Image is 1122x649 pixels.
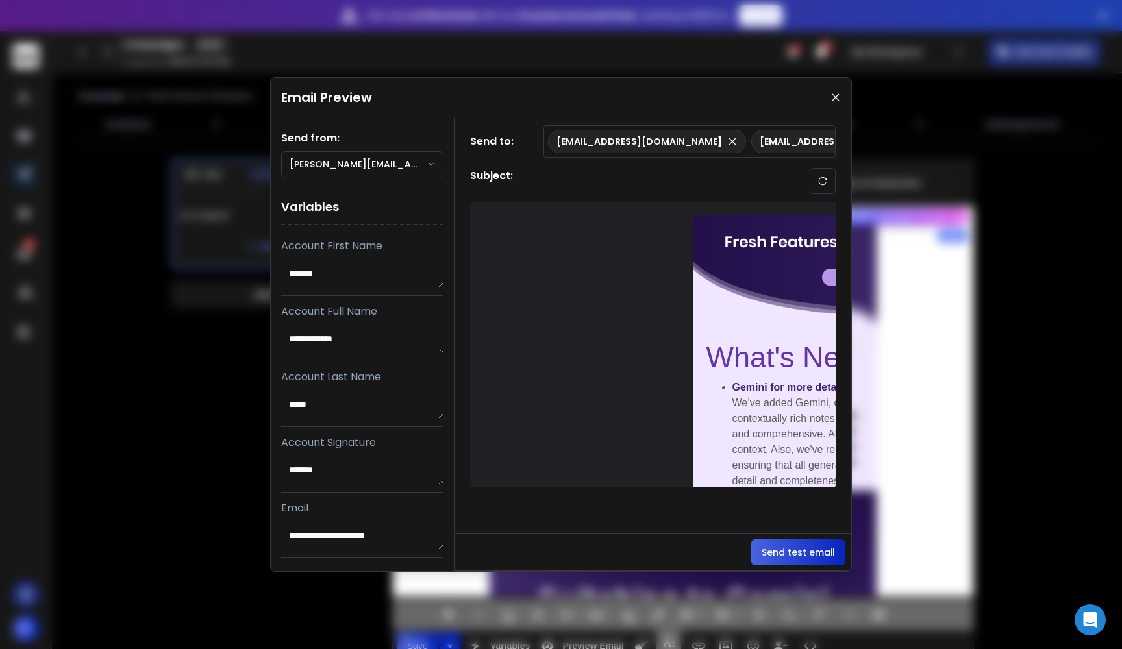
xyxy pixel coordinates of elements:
[290,158,428,171] p: [PERSON_NAME][EMAIL_ADDRESS][DOMAIN_NAME]
[281,238,443,254] p: Account First Name
[281,369,443,385] p: Account Last Name
[732,382,886,393] strong: Gemini for more detailed notes
[760,135,925,148] p: [EMAIL_ADDRESS][DOMAIN_NAME]
[693,215,1083,330] img: 355649bf-ea5a-4fdc-9a28-bc21920227a0.png
[556,135,722,148] p: [EMAIL_ADDRESS][DOMAIN_NAME]
[751,539,845,565] button: Send test email
[281,130,443,146] h1: Send from:
[470,134,522,149] h1: Send to:
[281,190,443,225] h1: Variables
[281,500,443,516] p: Email
[281,88,372,106] h1: Email Preview
[281,435,443,450] p: Account Signature
[1075,604,1106,635] div: Open Intercom Messenger
[470,168,513,194] h1: Subject:
[281,304,443,319] p: Account Full Name
[732,380,1070,489] li: We’ve added Gemini, our latest tool for generating more detailed and contextually rich notes, mak...
[706,341,878,374] span: What's New?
